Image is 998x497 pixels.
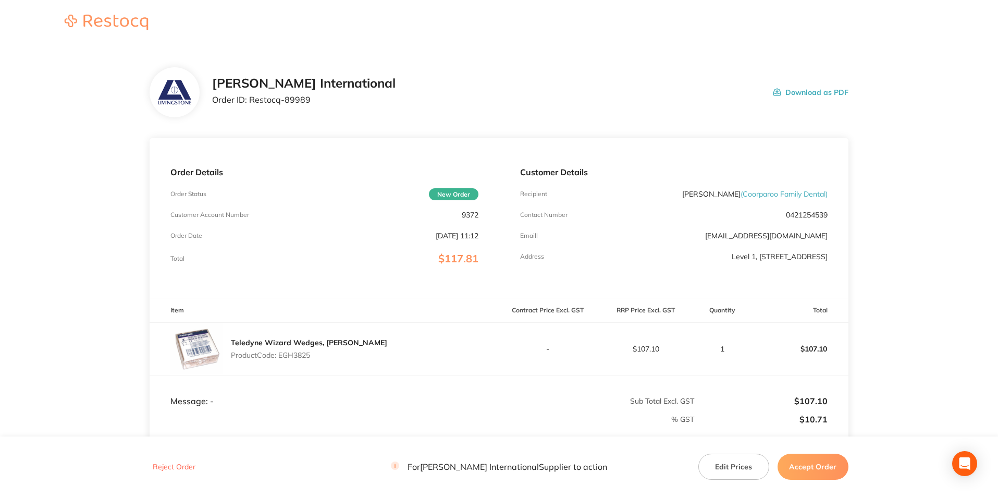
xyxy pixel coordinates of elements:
[150,375,499,406] td: Message: -
[695,298,750,323] th: Quantity
[170,232,202,239] p: Order Date
[773,76,848,108] button: Download as PDF
[438,252,478,265] span: $117.81
[231,351,387,359] p: Product Code: EGH3825
[212,95,396,104] p: Order ID: Restocq- 89989
[750,298,848,323] th: Total
[462,211,478,219] p: 9372
[150,415,694,423] p: % GST
[751,336,848,361] p: $107.10
[500,345,597,353] p: -
[732,252,828,261] p: Level 1, [STREET_ADDRESS]
[170,167,478,177] p: Order Details
[778,454,848,480] button: Accept Order
[500,397,694,405] p: Sub Total Excl. GST
[231,338,387,347] a: Teledyne Wizard Wedges, [PERSON_NAME]
[695,415,828,424] p: $10.71
[150,463,199,472] button: Reject Order
[520,253,544,260] p: Address
[705,231,828,240] a: [EMAIL_ADDRESS][DOMAIN_NAME]
[520,190,547,198] p: Recipient
[170,323,223,375] img: ZTNmOTUwdQ
[786,211,828,219] p: 0421254539
[695,345,750,353] p: 1
[520,211,568,219] p: Contact Number
[158,76,192,110] img: bHcwczZraQ
[170,190,206,198] p: Order Status
[54,15,158,30] img: Restocq logo
[391,462,607,472] p: For [PERSON_NAME] International Supplier to action
[741,189,828,199] span: ( Coorparoo Family Dental )
[695,396,828,406] p: $107.10
[54,15,158,32] a: Restocq logo
[698,454,769,480] button: Edit Prices
[212,76,396,91] h2: [PERSON_NAME] International
[436,232,478,240] p: [DATE] 11:12
[597,298,695,323] th: RRP Price Excl. GST
[150,298,499,323] th: Item
[597,345,694,353] p: $107.10
[952,451,977,476] div: Open Intercom Messenger
[520,167,828,177] p: Customer Details
[520,232,538,239] p: Emaill
[499,298,597,323] th: Contract Price Excl. GST
[682,190,828,198] p: [PERSON_NAME]
[170,255,184,262] p: Total
[170,211,249,219] p: Customer Account Number
[429,188,478,200] span: New Order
